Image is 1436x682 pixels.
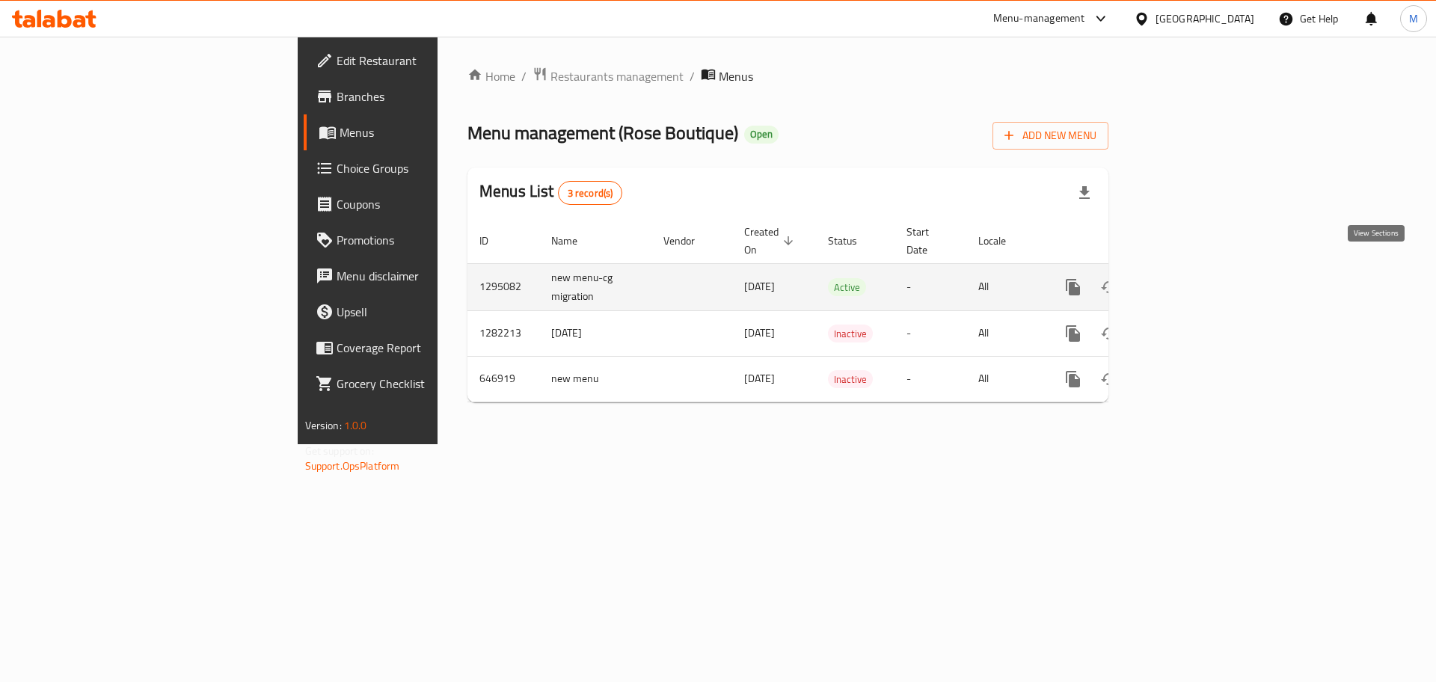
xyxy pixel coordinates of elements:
[539,310,651,356] td: [DATE]
[895,310,966,356] td: -
[304,366,538,402] a: Grocery Checklist
[828,371,873,388] span: Inactive
[1043,218,1211,264] th: Actions
[305,441,374,461] span: Get support on:
[719,67,753,85] span: Menus
[304,150,538,186] a: Choice Groups
[744,369,775,388] span: [DATE]
[551,232,597,250] span: Name
[305,456,400,476] a: Support.OpsPlatform
[1091,316,1127,351] button: Change Status
[337,231,526,249] span: Promotions
[479,232,508,250] span: ID
[744,223,798,259] span: Created On
[895,263,966,310] td: -
[690,67,695,85] li: /
[304,43,538,79] a: Edit Restaurant
[966,263,1043,310] td: All
[1055,361,1091,397] button: more
[1055,316,1091,351] button: more
[828,279,866,296] span: Active
[304,258,538,294] a: Menu disclaimer
[1004,126,1096,145] span: Add New Menu
[993,10,1085,28] div: Menu-management
[978,232,1025,250] span: Locale
[337,375,526,393] span: Grocery Checklist
[1091,269,1127,305] button: Change Status
[1156,10,1254,27] div: [GEOGRAPHIC_DATA]
[467,218,1211,402] table: enhanced table
[304,186,538,222] a: Coupons
[304,222,538,258] a: Promotions
[337,52,526,70] span: Edit Restaurant
[966,310,1043,356] td: All
[539,263,651,310] td: new menu-cg migration
[558,181,623,205] div: Total records count
[966,356,1043,402] td: All
[828,278,866,296] div: Active
[744,323,775,342] span: [DATE]
[1067,175,1102,211] div: Export file
[344,416,367,435] span: 1.0.0
[828,370,873,388] div: Inactive
[337,159,526,177] span: Choice Groups
[304,114,538,150] a: Menus
[479,180,622,205] h2: Menus List
[467,116,738,150] span: Menu management ( Rose Boutique )
[305,416,342,435] span: Version:
[337,87,526,105] span: Branches
[744,277,775,296] span: [DATE]
[304,79,538,114] a: Branches
[744,128,779,141] span: Open
[992,122,1108,150] button: Add New Menu
[533,67,684,86] a: Restaurants management
[1055,269,1091,305] button: more
[304,294,538,330] a: Upsell
[337,195,526,213] span: Coupons
[828,325,873,342] span: Inactive
[663,232,714,250] span: Vendor
[1091,361,1127,397] button: Change Status
[539,356,651,402] td: new menu
[340,123,526,141] span: Menus
[337,339,526,357] span: Coverage Report
[337,303,526,321] span: Upsell
[304,330,538,366] a: Coverage Report
[828,232,877,250] span: Status
[1409,10,1418,27] span: M
[744,126,779,144] div: Open
[550,67,684,85] span: Restaurants management
[895,356,966,402] td: -
[467,67,1108,86] nav: breadcrumb
[906,223,948,259] span: Start Date
[559,186,622,200] span: 3 record(s)
[337,267,526,285] span: Menu disclaimer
